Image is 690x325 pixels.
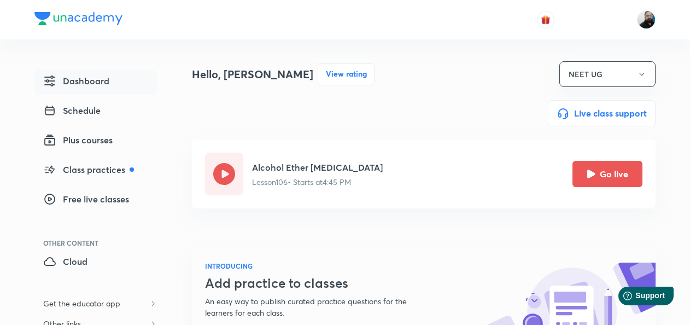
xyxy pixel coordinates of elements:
h6: INTRODUCING [205,261,434,271]
img: Sumit Kumar Agrawal [637,10,656,29]
span: Schedule [43,104,101,117]
p: An easy way to publish curated practice questions for the learners for each class. [205,295,434,318]
a: Class practices [34,159,157,184]
img: avatar [541,15,551,25]
h5: Alcohol Ether [MEDICAL_DATA] [252,161,383,174]
a: Cloud [34,251,157,276]
button: avatar [537,11,554,28]
button: Go live [572,161,642,187]
span: Free live classes [43,193,129,206]
span: Class practices [43,163,134,176]
iframe: Help widget launcher [593,282,678,313]
button: NEET UG [559,61,656,87]
button: View rating [318,63,375,85]
div: Other Content [43,240,157,246]
span: Plus courses [43,134,113,147]
h4: Hello, [PERSON_NAME] [192,66,313,83]
span: Cloud [43,255,87,268]
a: Company Logo [34,12,122,28]
p: Lesson 106 • Starts at 4:45 PM [252,176,383,188]
a: Schedule [34,100,157,125]
h6: Get the educator app [34,293,129,314]
span: Dashboard [43,74,109,88]
h3: Add practice to classes [205,275,434,291]
a: Dashboard [34,70,157,95]
img: Company Logo [34,12,122,25]
a: Plus courses [34,129,157,154]
a: Free live classes [34,188,157,213]
button: Live class support [548,100,656,126]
